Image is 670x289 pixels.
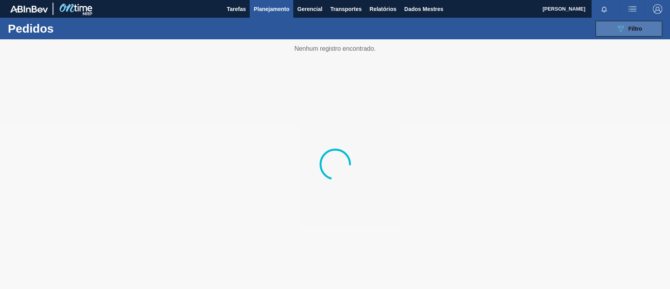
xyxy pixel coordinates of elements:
img: TNhmsLtSVTkK8tSr43FrP2fwEKptu5GPRR3wAAAABJRU5ErkJggg== [10,6,48,13]
font: Pedidos [8,22,54,35]
img: Sair [653,4,662,14]
font: Gerencial [297,6,322,12]
font: Filtro [628,26,642,32]
font: Transportes [330,6,361,12]
font: [PERSON_NAME] [542,6,585,12]
font: Planejamento [254,6,289,12]
font: Tarefas [227,6,246,12]
button: Notificações [591,4,617,15]
font: Dados Mestres [404,6,444,12]
img: ações do usuário [628,4,637,14]
font: Relatórios [369,6,396,12]
button: Filtro [595,21,662,37]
